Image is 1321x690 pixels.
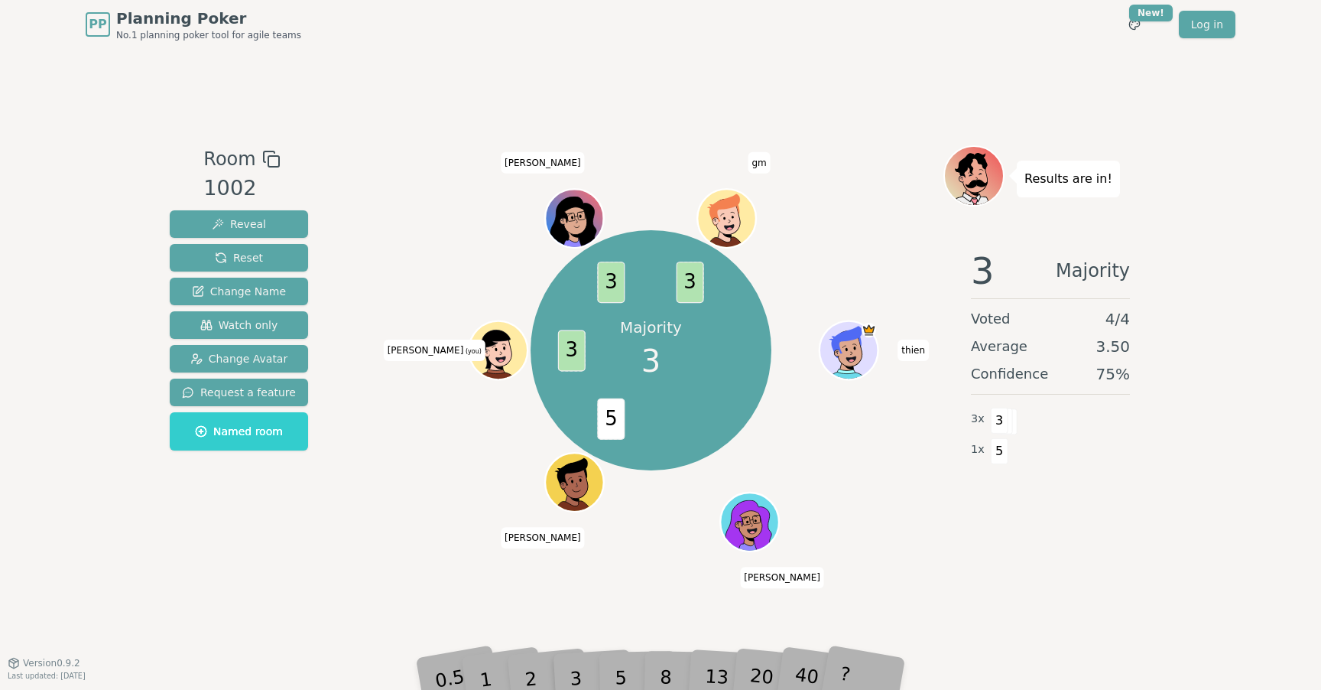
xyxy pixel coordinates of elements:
[598,262,625,303] span: 3
[86,8,301,41] a: PPPlanning PokerNo.1 planning poker tool for agile teams
[991,438,1008,464] span: 5
[182,385,296,400] span: Request a feature
[740,567,824,588] span: Click to change your name
[971,336,1027,357] span: Average
[116,29,301,41] span: No.1 planning poker tool for agile teams
[116,8,301,29] span: Planning Poker
[677,262,704,303] span: 3
[971,252,995,289] span: 3
[558,330,586,371] span: 3
[170,210,308,238] button: Reveal
[897,340,929,361] span: Click to change your name
[8,672,86,680] span: Last updated: [DATE]
[195,424,283,439] span: Named room
[463,348,482,355] span: (you)
[501,527,585,548] span: Click to change your name
[471,323,526,378] button: Click to change your avatar
[170,412,308,451] button: Named room
[170,379,308,406] button: Request a feature
[1121,11,1148,38] button: New!
[384,340,485,361] span: Click to change your name
[971,363,1048,385] span: Confidence
[192,284,286,299] span: Change Name
[1129,5,1173,21] div: New!
[971,308,1011,330] span: Voted
[170,311,308,339] button: Watch only
[190,351,288,366] span: Change Avatar
[170,345,308,373] button: Change Avatar
[501,152,585,174] span: Click to change your name
[89,15,106,34] span: PP
[1096,363,1130,385] span: 75 %
[215,250,263,265] span: Reset
[1105,308,1130,330] span: 4 / 4
[641,338,660,384] span: 3
[200,317,278,333] span: Watch only
[1024,168,1112,190] p: Results are in!
[1095,336,1130,357] span: 3.50
[991,408,1008,434] span: 3
[212,216,266,232] span: Reveal
[1179,11,1235,38] a: Log in
[8,657,80,669] button: Version0.9.2
[971,411,985,428] span: 3 x
[170,244,308,272] button: Reset
[1056,252,1130,289] span: Majority
[598,399,625,440] span: 5
[170,278,308,305] button: Change Name
[748,152,770,174] span: Click to change your name
[862,323,876,337] span: thien is the host
[971,441,985,458] span: 1 x
[23,657,80,669] span: Version 0.9.2
[203,145,255,173] span: Room
[620,317,682,338] p: Majority
[203,173,280,204] div: 1002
